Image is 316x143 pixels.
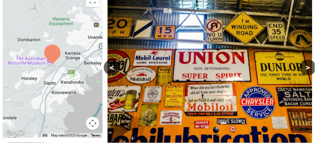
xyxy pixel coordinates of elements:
[4,130,26,138] img: Google
[104,60,121,75] button: <
[52,134,87,137] span: Map data ©2025 Google
[91,134,101,138] a: Terms (opens in new tab)
[4,130,26,138] a: Click to see this area on Google Maps
[86,117,100,130] button: Map camera controls
[43,133,47,138] button: Keyboard shortcuts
